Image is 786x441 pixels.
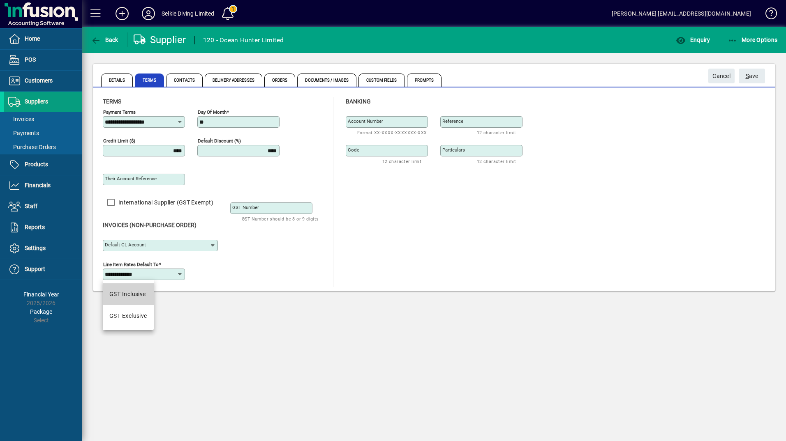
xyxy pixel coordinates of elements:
span: Invoices [8,116,34,122]
span: Suppliers [25,98,48,105]
button: Profile [135,6,162,21]
span: Reports [25,224,45,230]
span: Details [101,73,133,87]
mat-hint: GST Number should be 8 or 9 digits [242,214,319,223]
a: Invoices [4,112,82,126]
div: [PERSON_NAME] [EMAIL_ADDRESS][DOMAIN_NAME] [612,7,751,20]
button: Cancel [708,69,735,83]
span: Prompts [407,73,442,87]
span: More Options [728,37,778,43]
mat-label: Line Item Rates Default To [103,262,159,267]
a: Home [4,29,82,49]
mat-label: Account number [348,118,383,124]
span: Enquiry [676,37,710,43]
mat-label: Day of month [198,109,227,115]
button: Back [89,32,120,47]
span: Package [30,308,52,315]
span: Products [25,161,48,168]
span: Cancel [712,69,731,83]
a: Reports [4,217,82,238]
button: Save [739,69,765,83]
mat-label: Payment Terms [103,109,136,115]
a: Customers [4,71,82,91]
span: Home [25,35,40,42]
div: GST Inclusive [109,290,146,299]
mat-option: GST Inclusive [103,283,154,305]
div: Selkie Diving Limited [162,7,215,20]
span: Terms [135,73,164,87]
span: Back [91,37,118,43]
span: Settings [25,245,46,251]
mat-option: GST Exclusive [103,305,154,327]
button: Enquiry [674,32,712,47]
a: Staff [4,196,82,217]
app-page-header-button: Back [82,32,127,47]
a: Settings [4,238,82,259]
mat-label: Particulars [442,147,465,153]
a: Purchase Orders [4,140,82,154]
span: Delivery Addresses [205,73,262,87]
mat-label: Credit Limit ($) [103,138,135,144]
div: GST Exclusive [109,312,147,320]
span: Invoices (non-purchase order) [103,222,196,228]
span: Customers [25,77,53,84]
a: Support [4,259,82,280]
a: POS [4,50,82,70]
span: Contacts [166,73,203,87]
a: Knowledge Base [759,2,776,28]
span: Banking [346,98,371,105]
mat-label: Their Account Reference [105,176,157,181]
span: Financials [25,182,51,188]
mat-label: Default GL Account [105,242,146,248]
span: Staff [25,203,37,209]
mat-label: Code [348,147,359,153]
mat-hint: Format XX-XXXX-XXXXXXX-XXX [357,128,427,137]
button: More Options [726,32,780,47]
mat-hint: 12 character limit [382,156,421,166]
span: POS [25,56,36,63]
span: Payments [8,130,39,136]
mat-hint: 12 character limit [477,128,516,137]
mat-hint: 12 character limit [477,156,516,166]
a: Payments [4,126,82,140]
mat-label: GST Number [232,204,259,210]
span: Terms [103,98,121,105]
a: Financials [4,175,82,196]
label: International Supplier (GST Exempt) [117,198,213,207]
div: Supplier [134,33,186,46]
span: Documents / Images [297,73,356,87]
span: Custom Fields [358,73,405,87]
mat-label: Default Discount (%) [198,138,241,144]
span: ave [746,69,758,83]
span: S [746,73,749,79]
span: Purchase Orders [8,144,56,150]
button: Add [109,6,135,21]
a: Products [4,154,82,175]
div: 120 - Ocean Hunter Limited [203,34,284,47]
span: Orders [264,73,296,87]
mat-label: Reference [442,118,463,124]
span: Financial Year [23,291,59,298]
span: Support [25,266,45,272]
